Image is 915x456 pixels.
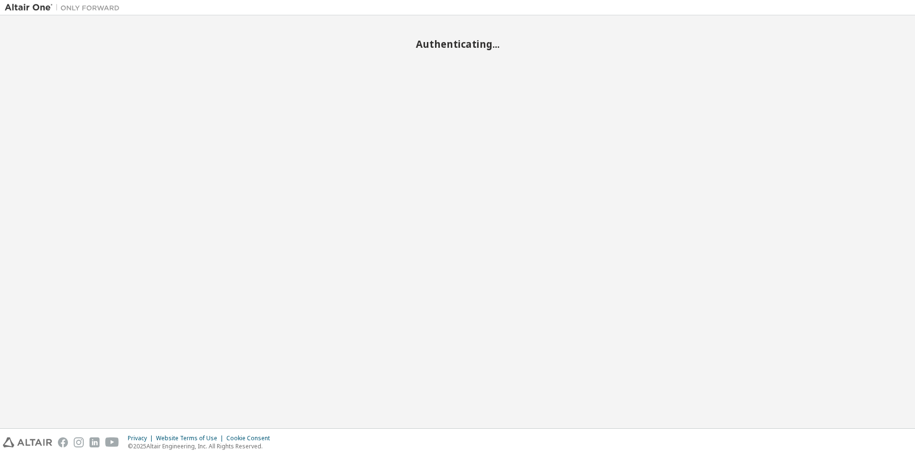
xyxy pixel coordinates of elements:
[156,434,226,442] div: Website Terms of Use
[89,437,100,447] img: linkedin.svg
[128,442,276,450] p: © 2025 Altair Engineering, Inc. All Rights Reserved.
[105,437,119,447] img: youtube.svg
[74,437,84,447] img: instagram.svg
[128,434,156,442] div: Privacy
[226,434,276,442] div: Cookie Consent
[5,3,124,12] img: Altair One
[58,437,68,447] img: facebook.svg
[5,38,910,50] h2: Authenticating...
[3,437,52,447] img: altair_logo.svg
